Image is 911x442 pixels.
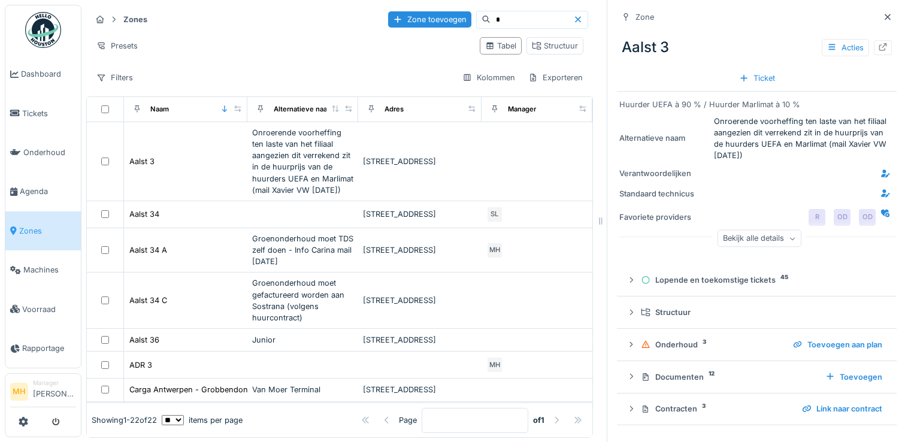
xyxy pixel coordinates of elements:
div: [STREET_ADDRESS] [363,208,477,220]
span: Tickets [22,108,76,119]
div: Aalst 3 [129,156,155,167]
a: Onderhoud [5,133,81,172]
div: [STREET_ADDRESS] [363,244,477,256]
div: Van Moer Terminal [252,384,353,395]
strong: of 1 [533,414,544,426]
div: Carga Antwerpen - Grobbendonk [129,384,252,395]
strong: Zones [119,14,152,25]
summary: Structuur [622,301,892,323]
div: Groenonderhoud moet TDS zelf doen - Info Carina mail [DATE] [252,233,353,268]
summary: Documenten12Toevoegen [622,366,892,388]
div: Zone [635,11,654,23]
div: Aalst 34 A [129,244,167,256]
div: Alternatieve naam [274,104,333,114]
div: Toevoegen [821,369,887,385]
span: Machines [23,264,76,276]
a: Agenda [5,172,81,211]
div: Huurder UEFA à 90 % / Huurder Marlimat à 10 % [619,99,894,110]
div: Favoriete providers [619,211,709,223]
a: Zones [5,211,81,250]
div: Lopende en toekomstige tickets [641,274,882,286]
div: Structuur [641,307,882,318]
div: OD [834,209,851,226]
summary: Lopende en toekomstige tickets45 [622,269,892,291]
div: Zone toevoegen [388,11,471,28]
div: Exporteren [523,69,588,86]
div: Groenonderhoud moet gefactureerd worden aan Sostrana (volgens huurcontract) [252,277,353,323]
span: Dashboard [21,68,76,80]
div: Manager [508,104,536,114]
div: Onroerende voorheffing ten laste van het filiaal aangezien dit verrekend zit in de huurprijs van ... [714,116,894,162]
div: Documenten [641,371,816,383]
div: Standaard technicus [619,188,709,199]
div: Kolommen [457,69,520,86]
span: Rapportage [22,343,76,354]
a: Rapportage [5,329,81,368]
div: SL [486,206,503,223]
li: [PERSON_NAME] [33,379,76,404]
a: MH Manager[PERSON_NAME] [10,379,76,407]
div: Toevoegen aan plan [788,337,887,353]
div: Tabel [485,40,516,52]
a: Dashboard [5,55,81,93]
div: Contracten [641,403,792,414]
div: items per page [162,414,243,426]
span: Onderhoud [23,147,76,158]
a: Tickets [5,93,81,132]
div: Junior [252,334,353,346]
div: [STREET_ADDRESS] [363,156,477,167]
div: MH [486,242,503,259]
div: ADR 3 [129,359,152,371]
span: Agenda [20,186,76,197]
div: Aalst 34 [129,208,159,220]
div: Showing 1 - 22 of 22 [92,414,157,426]
div: Presets [91,37,143,55]
div: Naam [150,104,169,114]
div: Alternatieve naam [619,132,709,144]
div: R [809,209,825,226]
div: Adres [385,104,404,114]
div: Verantwoordelijken [619,168,709,179]
div: [STREET_ADDRESS] [363,295,477,306]
div: Aalst 34 C [129,295,167,306]
span: Zones [19,225,76,237]
div: Structuur [532,40,578,52]
div: Page [399,414,417,426]
div: Filters [91,69,138,86]
div: Manager [33,379,76,387]
span: Voorraad [22,304,76,315]
a: Voorraad [5,289,81,328]
div: OD [859,209,876,226]
div: Bekijk alle details [718,230,801,247]
li: MH [10,383,28,401]
div: Ticket [734,70,780,86]
div: Aalst 36 [129,334,159,346]
a: Machines [5,250,81,289]
div: MH [486,356,503,373]
div: Acties [822,39,869,56]
img: Badge_color-CXgf-gQk.svg [25,12,61,48]
div: [STREET_ADDRESS] [363,384,477,395]
div: Onderhoud [641,339,783,350]
summary: Contracten3Link naar contract [622,398,892,420]
div: Aalst 3 [617,32,897,63]
div: Onroerende voorheffing ten laste van het filiaal aangezien dit verrekend zit in de huurprijs van ... [252,127,353,196]
div: Link naar contract [797,401,887,417]
div: [STREET_ADDRESS] [363,334,477,346]
summary: Onderhoud3Toevoegen aan plan [622,334,892,356]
